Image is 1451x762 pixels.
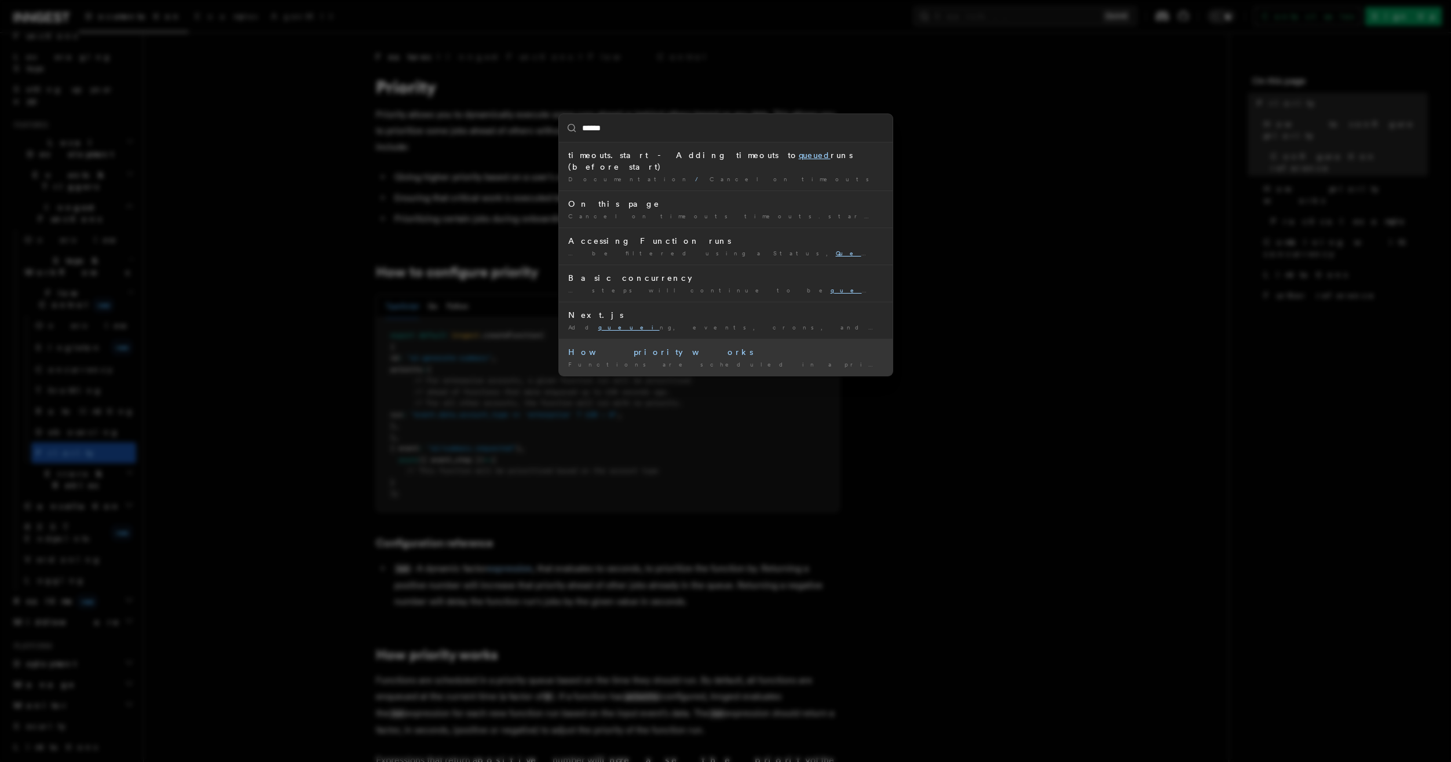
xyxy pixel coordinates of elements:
[568,286,883,295] div: … steps will continue to be and create a backlog …
[799,151,831,160] mark: queued
[568,198,883,210] div: On this page
[831,287,897,294] mark: queued
[568,346,883,358] div: How priority works
[568,235,883,247] div: Accessing Function runs
[598,324,660,331] mark: queuei
[568,272,883,284] div: Basic concurrency
[568,149,883,173] div: timeouts.start - Adding timeouts to runs (before start)
[695,175,705,182] span: /
[568,309,883,321] div: Next.js
[568,323,883,332] div: Add ng, events, crons, and step functions to your Next …
[836,250,897,257] mark: Queued
[568,360,883,369] div: Functions are scheduled in a priority based on the …
[568,249,883,258] div: … be filtered using a Status, or Started at and …
[710,175,876,182] span: Cancel on timeouts
[568,212,883,221] div: Cancel on timeouts timeouts.start - Adding timeouts to runs …
[568,175,690,182] span: Documentation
